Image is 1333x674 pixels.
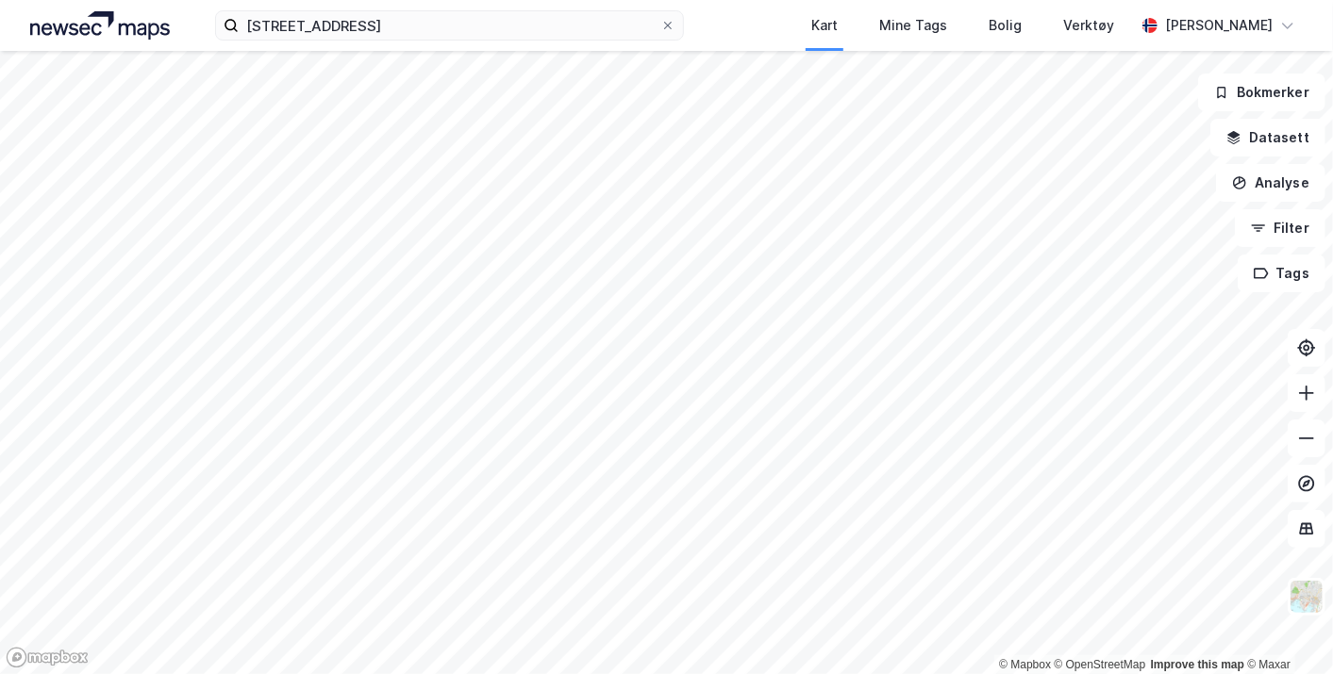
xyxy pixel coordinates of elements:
div: Kart [811,14,838,37]
div: Verktøy [1063,14,1114,37]
a: Mapbox homepage [6,647,89,668]
button: Analyse [1216,164,1325,202]
a: OpenStreetMap [1055,658,1146,671]
div: [PERSON_NAME] [1165,14,1273,37]
div: Kontrollprogram for chat [1239,584,1333,674]
a: Improve this map [1151,658,1244,671]
a: Mapbox [999,658,1051,671]
div: Bolig [989,14,1022,37]
input: Søk på adresse, matrikkel, gårdeiere, leietakere eller personer [239,11,659,40]
button: Datasett [1210,119,1325,156]
button: Filter [1235,209,1325,247]
button: Tags [1238,255,1325,292]
img: logo.a4113a55bc3d86da70a041830d287a7e.svg [30,11,170,40]
img: Z [1289,579,1325,615]
iframe: Chat Widget [1239,584,1333,674]
div: Mine Tags [879,14,947,37]
button: Bokmerker [1198,74,1325,111]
